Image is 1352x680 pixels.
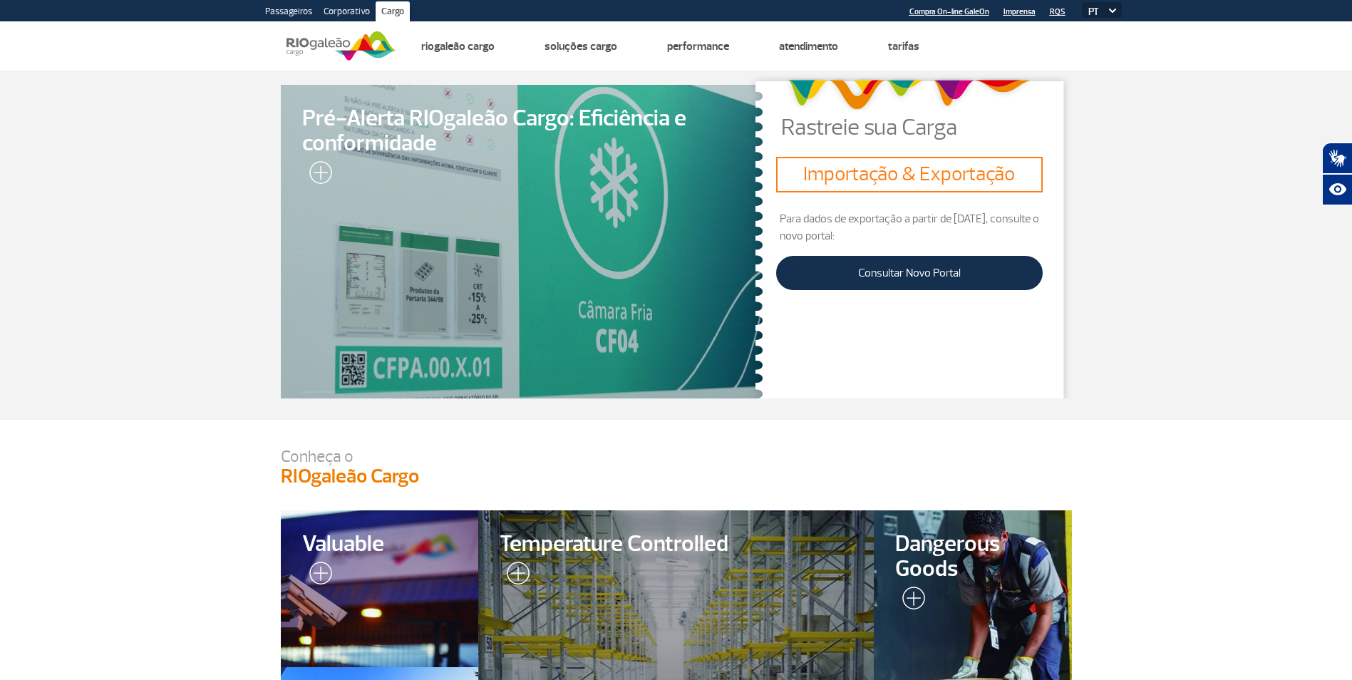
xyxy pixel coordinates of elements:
[302,532,458,557] span: Valuable
[888,39,919,53] a: Tarifas
[909,7,989,16] a: Compra On-line GaleOn
[281,465,1072,489] h3: RIOgaleão Cargo
[421,39,495,53] a: Riogaleão Cargo
[259,1,318,24] a: Passageiros
[1322,143,1352,174] button: Abrir tradutor de língua de sinais.
[500,532,852,557] span: Temperature Controlled
[281,448,1072,465] p: Conheça o
[1322,174,1352,205] button: Abrir recursos assistivos.
[318,1,376,24] a: Corporativo
[1003,7,1036,16] a: Imprensa
[500,562,530,590] img: leia-mais
[783,73,1036,116] img: grafismo
[667,39,729,53] a: Performance
[281,85,763,398] a: Pré-Alerta RIOgaleão Cargo: Eficiência e conformidade
[895,587,925,615] img: leia-mais
[376,1,410,24] a: Cargo
[302,562,332,590] img: leia-mais
[302,161,332,190] img: leia-mais
[782,163,1036,187] h3: Importação & Exportação
[545,39,617,53] a: Soluções Cargo
[895,532,1051,582] span: Dangerous Goods
[281,510,479,667] a: Valuable
[776,256,1042,290] a: Consultar Novo Portal
[1322,143,1352,205] div: Plugin de acessibilidade da Hand Talk.
[779,39,838,53] a: Atendimento
[1050,7,1065,16] a: RQS
[776,210,1042,244] p: Para dados de exportação a partir de [DATE], consulte o novo portal:
[781,116,1071,139] p: Rastreie sua Carga
[302,106,742,156] span: Pré-Alerta RIOgaleão Cargo: Eficiência e conformidade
